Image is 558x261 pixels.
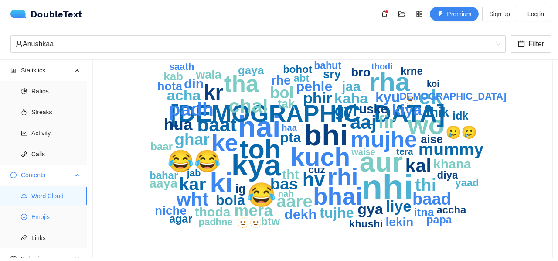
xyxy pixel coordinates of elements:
[169,99,214,120] text: padh
[308,164,325,175] text: cuz
[31,208,80,226] span: Emojis
[282,167,299,182] text: tht
[378,112,396,132] text: fir
[278,189,294,199] text: nah
[349,218,383,230] text: khushi
[413,10,426,17] span: appstore
[229,95,268,117] text: chal
[418,140,484,158] text: mummy
[528,38,544,49] span: Filter
[395,7,409,21] button: folder-open
[199,216,233,227] text: padhne
[169,213,192,225] text: agar
[270,84,294,102] text: bol
[21,193,27,199] span: cloud
[369,67,410,96] text: rha
[231,148,282,182] text: kya
[21,88,27,94] span: pie-chart
[360,146,403,178] text: aur
[16,36,500,52] span: Anushkaa
[21,151,27,157] span: phone
[437,11,443,18] span: thunderbolt
[328,163,358,190] text: rhi
[179,174,206,194] text: kar
[210,168,233,198] text: ki
[304,118,348,151] text: bhi
[290,143,350,172] text: kuch
[149,176,177,190] text: aaya
[187,168,201,179] text: jab
[392,101,422,118] text: kiya
[277,192,313,211] text: aare
[239,134,281,164] text: toh
[21,214,27,220] span: smile
[21,62,72,79] span: Statistics
[511,35,551,53] button: calendarFilter
[271,73,291,87] text: rhe
[419,86,442,109] text: ek
[163,70,183,83] text: kab
[371,62,393,71] text: thodi
[350,127,417,152] text: mujhe
[157,80,183,93] text: hota
[378,10,391,17] span: bell
[10,172,17,178] span: message
[453,110,469,122] text: idk
[284,206,317,222] text: dekh
[10,10,82,18] a: logoDoubleText
[283,63,312,75] text: bohot
[21,109,27,115] span: fire
[421,133,443,146] text: aise
[396,146,413,156] text: tera
[10,10,82,18] div: DoubleText
[31,187,80,205] span: Word Cloud
[247,181,276,209] text: 😂
[386,215,414,229] text: lekin
[170,100,445,127] text: [DEMOGRAPHIC_DATA]
[204,81,223,104] text: kr
[21,235,27,241] span: link
[150,169,178,181] text: bahar
[395,10,408,17] span: folder-open
[433,157,471,171] text: khana
[195,205,231,219] text: thoda
[412,7,426,21] button: appstore
[323,68,341,81] text: sry
[527,9,544,19] span: Log in
[335,102,357,120] text: gyi
[455,177,479,189] text: yaad
[21,166,72,184] span: Contents
[446,125,478,140] text: 🥲🥲
[412,190,451,208] text: baad
[164,116,193,134] text: hua
[296,79,333,94] text: pehle
[16,40,23,47] span: user
[401,65,423,77] text: krne
[270,175,298,193] text: bas
[350,111,377,133] text: aaj
[351,65,371,79] text: bro
[521,7,551,21] button: Log in
[10,67,17,73] span: bar-chart
[282,123,297,132] text: haa
[378,7,391,21] button: bell
[197,114,237,135] text: baat
[10,10,31,18] img: logo
[405,155,432,176] text: kal
[375,89,400,105] text: kyu
[237,216,262,229] text: 🫥🫥
[489,9,510,19] span: Sign up
[31,124,80,142] span: Activity
[184,76,204,91] text: din
[234,202,273,220] text: mera
[169,61,194,72] text: saath
[167,87,201,103] text: acha
[31,229,80,247] span: Links
[397,91,507,102] text: [DEMOGRAPHIC_DATA]
[303,168,325,190] text: hv
[313,183,362,210] text: bhai
[437,169,459,181] text: diya
[386,198,411,215] text: liye
[414,206,435,219] text: itna
[518,40,525,48] span: calendar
